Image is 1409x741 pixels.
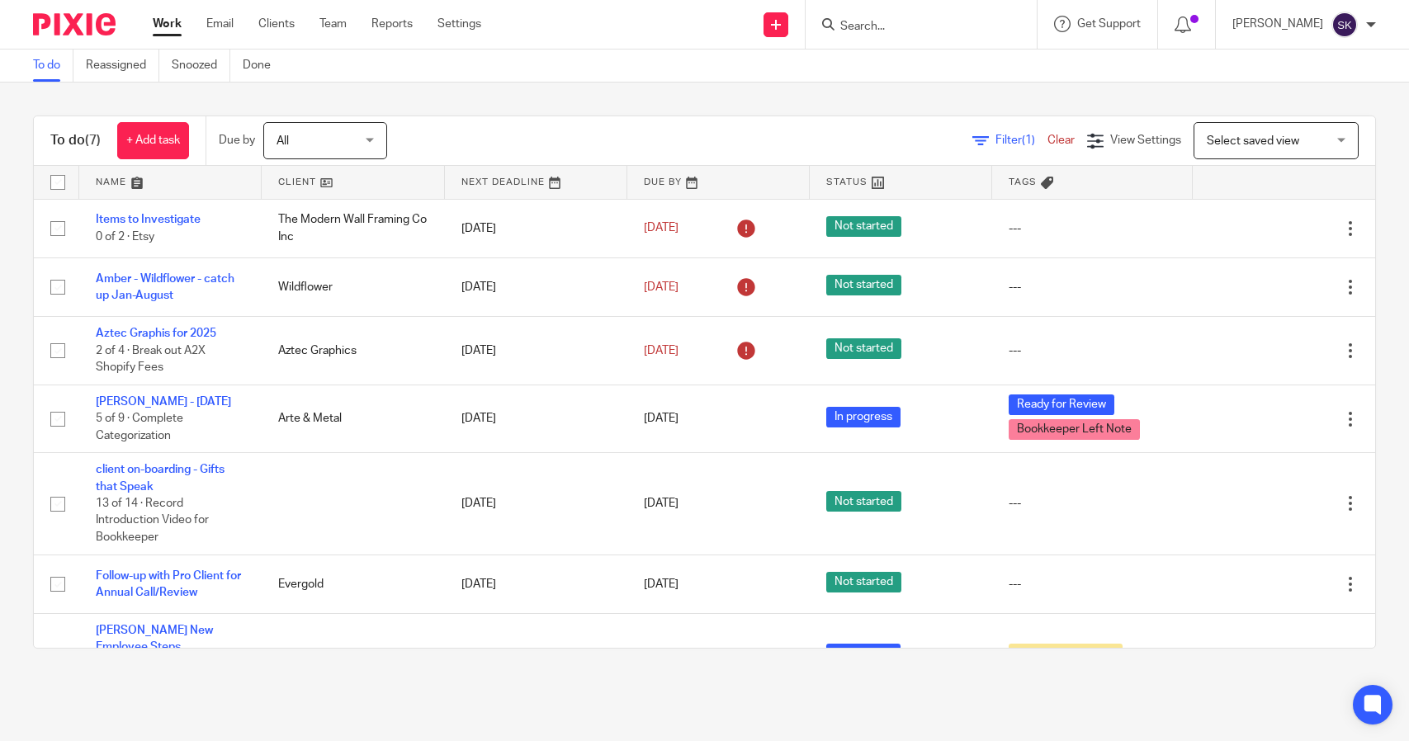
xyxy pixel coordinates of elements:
td: Arte & Metal [262,385,444,452]
img: svg%3E [1331,12,1358,38]
span: Not started [826,491,901,512]
td: [DATE] [445,317,627,385]
td: Aztec Graphics [262,317,444,385]
a: Done [243,50,283,82]
span: Bookkeeper Left Note [1009,419,1140,440]
a: [PERSON_NAME] - [DATE] [96,396,231,408]
a: Clients [258,16,295,32]
span: All [277,135,289,147]
a: Follow-up with Pro Client for Annual Call/Review [96,570,241,598]
td: [DATE] [445,199,627,257]
a: Reports [371,16,413,32]
a: Team [319,16,347,32]
a: Email [206,16,234,32]
p: [PERSON_NAME] [1232,16,1323,32]
td: [DATE] [445,385,627,452]
a: Clear [1047,135,1075,146]
span: Get Support [1077,18,1141,30]
span: Not started [826,572,901,592]
td: [DATE] [445,614,627,698]
div: --- [1009,576,1175,592]
span: [DATE] [644,498,678,509]
td: Wildflower [262,257,444,316]
img: Pixie [33,13,116,35]
td: [DATE] [445,555,627,613]
a: Reassigned [86,50,159,82]
a: To do [33,50,73,82]
td: Evergold [262,555,444,613]
span: In progress [826,644,901,664]
span: View Settings [1110,135,1181,146]
span: Not started [826,275,901,295]
span: 2 of 4 · Break out A2X Shopify Fees [96,345,206,374]
td: [DATE] [445,453,627,555]
a: [PERSON_NAME] New Employee Steps [96,625,213,653]
span: 5 of 9 · Complete Categorization [96,413,183,441]
div: --- [1009,279,1175,295]
div: --- [1009,495,1175,512]
a: Amber - Wildflower - catch up Jan-August [96,273,234,301]
span: [DATE] [644,413,678,424]
a: + Add task [117,122,189,159]
a: Items to Investigate [96,214,201,225]
span: Not started [826,338,901,359]
a: Snoozed [172,50,230,82]
div: --- [1009,342,1175,359]
span: In progress [826,407,901,427]
span: 13 of 14 · Record Introduction Video for Bookkeeper [96,498,209,543]
span: 0 of 2 · Etsy [96,231,154,243]
span: [DATE] [644,281,678,293]
span: (1) [1022,135,1035,146]
span: [DATE] [644,223,678,234]
span: Ready for Review [1009,394,1114,415]
td: The Modern Wall Framing Co Inc [262,199,444,257]
a: Settings [437,16,481,32]
a: Aztec Graphis for 2025 [96,328,216,339]
span: Filter [995,135,1047,146]
span: Manager Left Note [1009,644,1123,664]
span: Tags [1009,177,1037,186]
a: Work [153,16,182,32]
span: [DATE] [644,578,678,590]
a: client on-boarding - Gifts that Speak [96,464,225,492]
input: Search [839,20,987,35]
span: Select saved view [1207,135,1299,147]
span: (7) [85,134,101,147]
span: Not started [826,216,901,237]
td: [DATE] [445,257,627,316]
p: Due by [219,132,255,149]
div: --- [1009,220,1175,237]
h1: To do [50,132,101,149]
span: [DATE] [644,345,678,356]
